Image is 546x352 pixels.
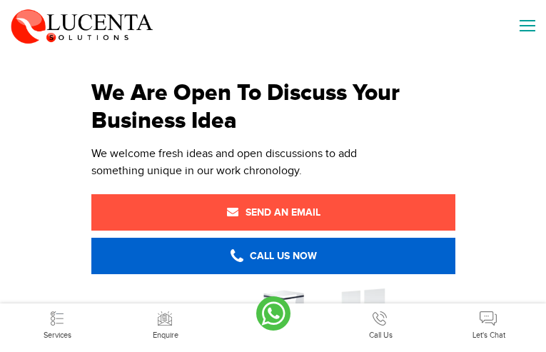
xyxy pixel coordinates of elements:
img: Lucenta Solutions [11,7,153,44]
div: We welcome fresh ideas and open discussions to add something unique in our work chronology. [91,146,405,180]
div: Enquire [111,330,219,342]
h1: We Are Open To Discuss Your Business Idea [91,80,455,135]
span: Send an Email [226,206,320,218]
div: Let's Chat [435,330,542,342]
div: Services [4,330,111,342]
a: Let's Chat [435,318,542,341]
a: Call Us [327,318,435,341]
span: Call Us Now [230,250,317,262]
a: Send an Email [91,194,455,231]
a: Services [4,318,111,341]
div: Call Us [327,330,435,342]
a: Call Us Now [91,238,455,274]
a: Enquire [111,318,219,341]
